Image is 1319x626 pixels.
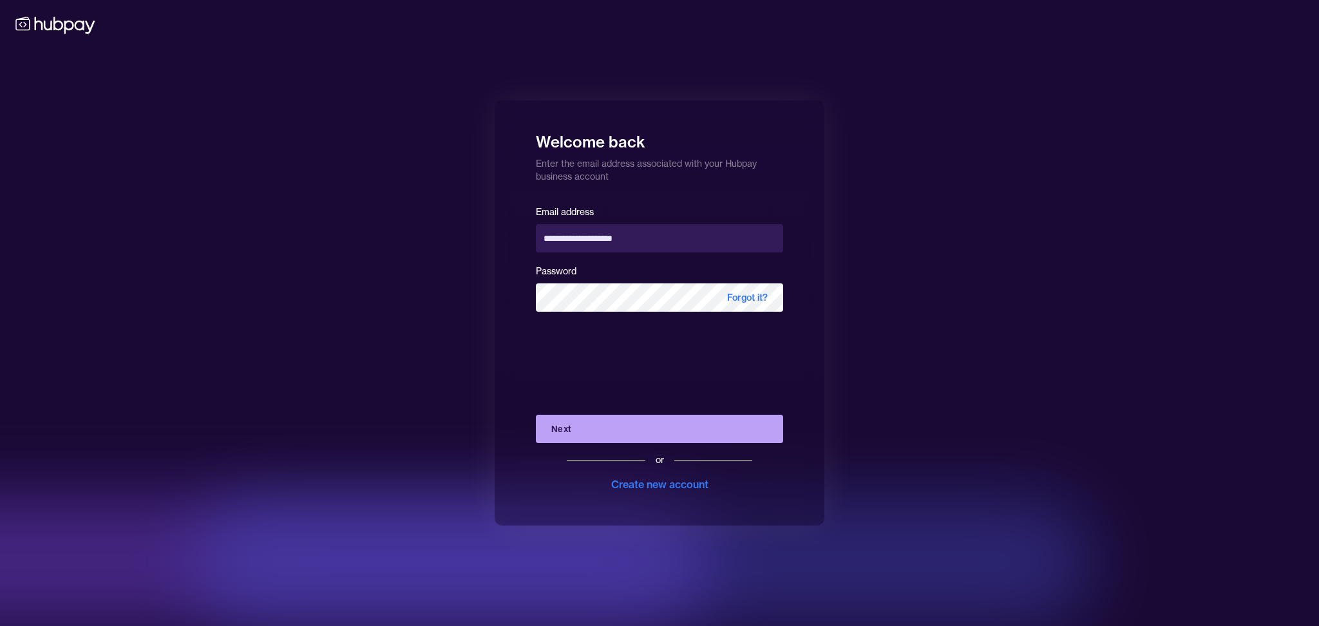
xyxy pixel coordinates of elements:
[536,206,594,218] label: Email address
[536,124,783,152] h1: Welcome back
[536,265,576,277] label: Password
[611,477,708,492] div: Create new account
[536,415,783,443] button: Next
[656,453,664,466] div: or
[712,283,783,312] span: Forgot it?
[536,152,783,183] p: Enter the email address associated with your Hubpay business account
